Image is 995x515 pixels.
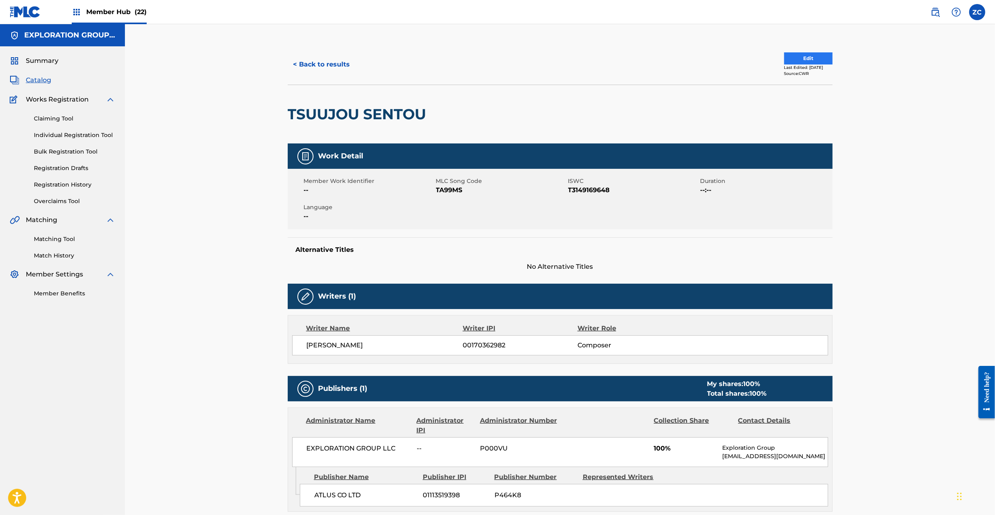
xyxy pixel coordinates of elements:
[784,52,833,64] button: Edit
[700,185,831,195] span: --:--
[969,4,985,20] div: User Menu
[306,416,411,435] div: Administrator Name
[301,384,310,394] img: Publishers
[722,452,827,461] p: [EMAIL_ADDRESS][DOMAIN_NAME]
[568,177,698,185] span: ISWC
[26,270,83,279] span: Member Settings
[10,6,41,18] img: MLC Logo
[738,416,816,435] div: Contact Details
[304,212,434,221] span: --
[86,7,147,17] span: Member Hub
[10,215,20,225] img: Matching
[480,444,558,453] span: P000VU
[10,56,58,66] a: SummarySummary
[301,292,310,301] img: Writers
[463,341,577,350] span: 00170362982
[72,7,81,17] img: Top Rightsholders
[314,472,417,482] div: Publisher Name
[463,324,577,333] div: Writer IPI
[957,484,962,509] div: Drag
[955,476,995,515] iframe: Chat Widget
[10,75,19,85] img: Catalog
[288,105,430,123] h2: TSUUJOU SENTOU
[26,95,89,104] span: Works Registration
[10,270,19,279] img: Member Settings
[106,215,115,225] img: expand
[972,360,995,425] iframe: Resource Center
[10,56,19,66] img: Summary
[10,95,20,104] img: Works Registration
[26,215,57,225] span: Matching
[722,444,827,452] p: Exploration Group
[34,147,115,156] a: Bulk Registration Tool
[288,262,833,272] span: No Alternative Titles
[750,390,767,397] span: 100 %
[577,324,682,333] div: Writer Role
[423,490,488,500] span: 01113519398
[24,31,115,40] h5: EXPLORATION GROUP LLC
[744,380,760,388] span: 100 %
[34,131,115,139] a: Individual Registration Tool
[577,341,682,350] span: Composer
[436,185,566,195] span: TA99MS
[34,235,115,243] a: Matching Tool
[10,31,19,40] img: Accounts
[654,416,732,435] div: Collection Share
[948,4,964,20] div: Help
[784,64,833,71] div: Last Edited: [DATE]
[927,4,943,20] a: Public Search
[654,444,716,453] span: 100%
[34,197,115,206] a: Overclaims Tool
[423,472,488,482] div: Publisher IPI
[700,177,831,185] span: Duration
[417,416,474,435] div: Administrator IPI
[34,164,115,172] a: Registration Drafts
[707,389,767,399] div: Total shares:
[106,95,115,104] img: expand
[314,490,417,500] span: ATLUS CO LTD
[318,152,364,161] h5: Work Detail
[306,324,463,333] div: Writer Name
[34,181,115,189] a: Registration History
[436,177,566,185] span: MLC Song Code
[318,292,356,301] h5: Writers (1)
[288,54,356,75] button: < Back to results
[707,379,767,389] div: My shares:
[318,384,368,393] h5: Publishers (1)
[480,416,558,435] div: Administrator Number
[26,75,51,85] span: Catalog
[135,8,147,16] span: (22)
[10,75,51,85] a: CatalogCatalog
[34,251,115,260] a: Match History
[304,203,434,212] span: Language
[304,185,434,195] span: --
[34,114,115,123] a: Claiming Tool
[417,444,474,453] span: --
[568,185,698,195] span: T3149169648
[307,444,411,453] span: EXPLORATION GROUP LLC
[34,289,115,298] a: Member Benefits
[951,7,961,17] img: help
[301,152,310,161] img: Work Detail
[26,56,58,66] span: Summary
[296,246,825,254] h5: Alternative Titles
[304,177,434,185] span: Member Work Identifier
[494,490,577,500] span: P464K8
[494,472,577,482] div: Publisher Number
[583,472,665,482] div: Represented Writers
[931,7,940,17] img: search
[307,341,463,350] span: [PERSON_NAME]
[106,270,115,279] img: expand
[784,71,833,77] div: Source: CWR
